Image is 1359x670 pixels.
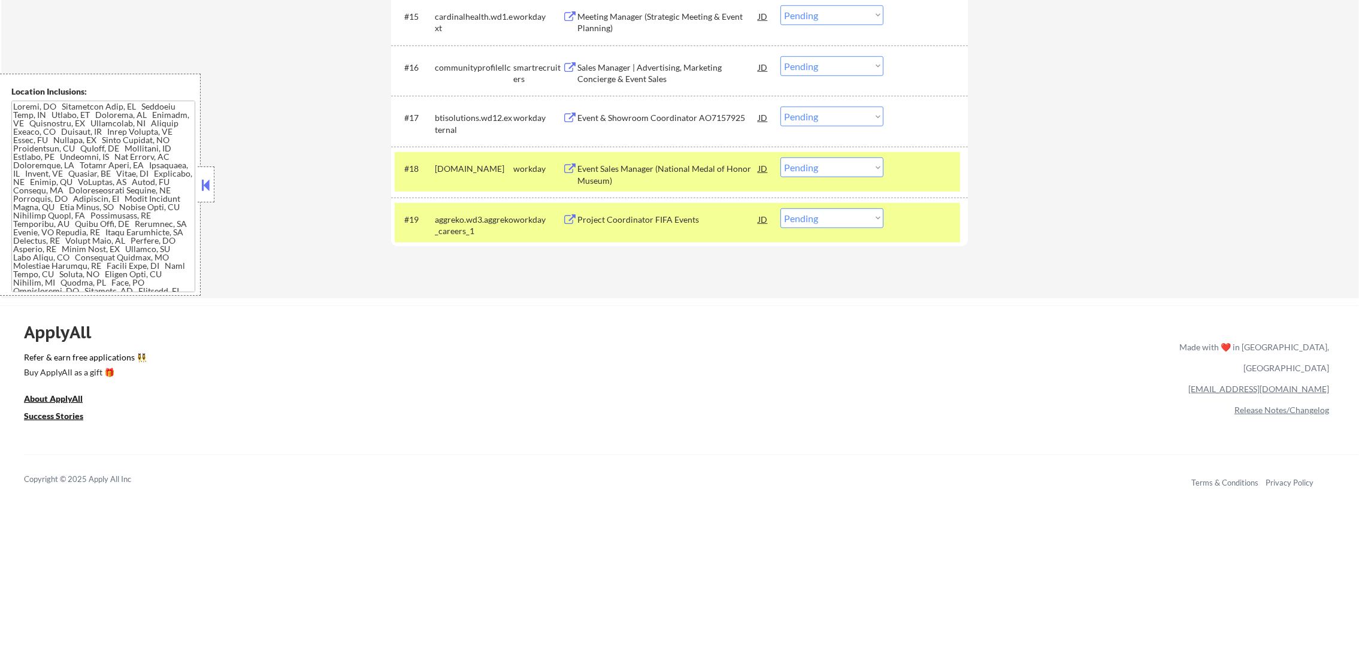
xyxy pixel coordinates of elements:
[513,214,562,226] div: workday
[435,214,513,237] div: aggreko.wd3.aggreko_careers_1
[577,214,758,226] div: Project Coordinator FIFA Events
[577,163,758,186] div: Event Sales Manager (National Medal of Honor Museum)
[24,392,99,407] a: About ApplyAll
[435,62,513,74] div: communityprofilellc
[404,214,425,226] div: #19
[513,112,562,124] div: workday
[24,410,99,425] a: Success Stories
[577,62,758,85] div: Sales Manager | Advertising, Marketing Concierge & Event Sales
[24,411,83,421] u: Success Stories
[404,112,425,124] div: #17
[757,208,769,230] div: JD
[404,163,425,175] div: #18
[757,157,769,179] div: JD
[1175,336,1329,378] div: Made with ❤️ in [GEOGRAPHIC_DATA], [GEOGRAPHIC_DATA]
[24,366,144,381] a: Buy ApplyAll as a gift 🎁
[513,11,562,23] div: workday
[24,474,162,486] div: Copyright © 2025 Apply All Inc
[404,11,425,23] div: #15
[1266,478,1313,487] a: Privacy Policy
[1188,384,1329,394] a: [EMAIL_ADDRESS][DOMAIN_NAME]
[24,353,929,366] a: Refer & earn free applications 👯‍♀️
[757,107,769,128] div: JD
[757,56,769,78] div: JD
[11,86,196,98] div: Location Inclusions:
[435,163,513,175] div: [DOMAIN_NAME]
[435,11,513,34] div: cardinalhealth.wd1.ext
[1234,405,1329,415] a: Release Notes/Changelog
[24,393,83,404] u: About ApplyAll
[577,112,758,124] div: Event & Showroom Coordinator AO7157925
[1191,478,1258,487] a: Terms & Conditions
[24,322,105,342] div: ApplyAll
[513,62,562,85] div: smartrecruiters
[404,62,425,74] div: #16
[24,368,144,377] div: Buy ApplyAll as a gift 🎁
[513,163,562,175] div: workday
[577,11,758,34] div: Meeting Manager (Strategic Meeting & Event Planning)
[435,112,513,135] div: btisolutions.wd12.external
[757,5,769,27] div: JD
